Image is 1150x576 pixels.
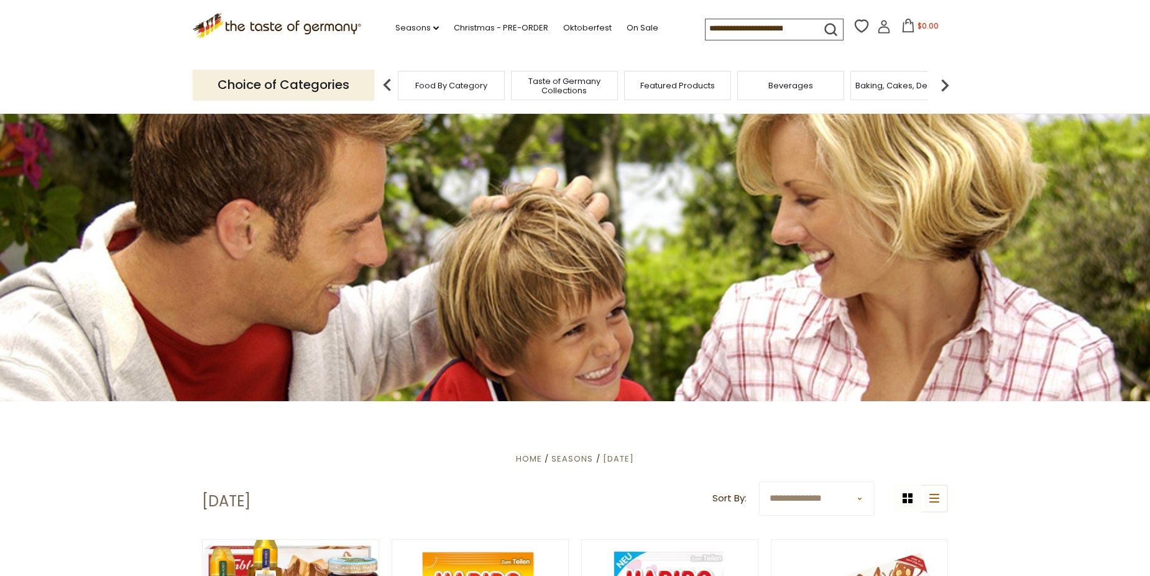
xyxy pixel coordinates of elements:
a: Baking, Cakes, Desserts [855,81,952,90]
a: Taste of Germany Collections [515,77,614,95]
a: [DATE] [603,453,634,465]
a: Seasons [395,21,439,35]
a: Home [516,453,542,465]
a: Christmas - PRE-ORDER [454,21,548,35]
img: previous arrow [375,73,400,98]
a: Food By Category [415,81,487,90]
p: Choice of Categories [193,70,374,100]
a: Featured Products [640,81,715,90]
a: Seasons [551,453,593,465]
label: Sort By: [712,491,747,506]
a: Beverages [768,81,813,90]
a: Oktoberfest [563,21,612,35]
button: $0.00 [893,19,946,37]
img: next arrow [932,73,957,98]
h1: [DATE] [202,492,251,511]
a: On Sale [627,21,658,35]
span: $0.00 [918,21,939,31]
